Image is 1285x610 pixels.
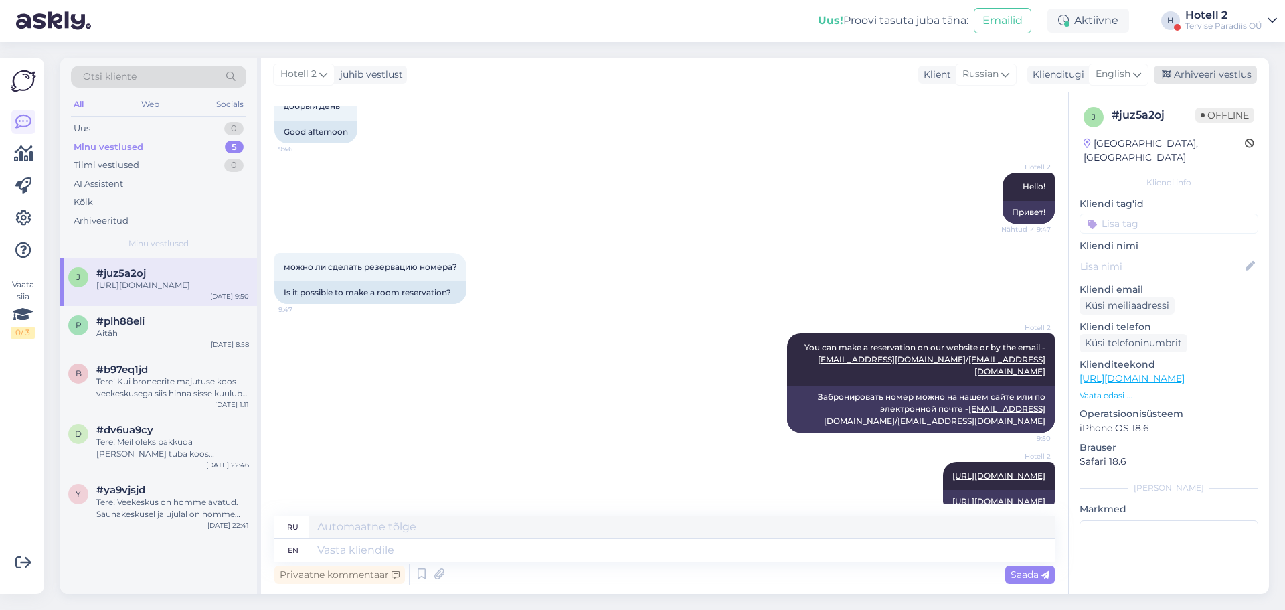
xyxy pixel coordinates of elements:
a: [EMAIL_ADDRESS][DOMAIN_NAME] [897,416,1045,426]
div: Web [139,96,162,113]
a: Hotell 2Tervise Paradiis OÜ [1185,10,1277,31]
a: [URL][DOMAIN_NAME] [952,496,1045,506]
div: Kliendi info [1080,177,1258,189]
a: [EMAIL_ADDRESS][DOMAIN_NAME] [968,354,1045,376]
div: Arhiveeritud [74,214,128,228]
span: можно ли сделать резервацию номера? [284,262,457,272]
div: Привет! [1003,201,1055,224]
div: [PERSON_NAME] [1080,482,1258,494]
div: Socials [213,96,246,113]
div: Uus [74,122,90,135]
div: Küsi meiliaadressi [1080,297,1175,315]
p: iPhone OS 18.6 [1080,421,1258,435]
img: Askly Logo [11,68,36,94]
div: [DATE] 22:41 [207,520,249,530]
p: Operatsioonisüsteem [1080,407,1258,421]
button: Emailid [974,8,1031,33]
div: All [71,96,86,113]
span: #plh88eli [96,315,145,327]
div: Tere! Meil oleks pakkuda [PERSON_NAME] tuba koos veekeskuse külastusega. Hinnaks oleks 104 EUR (0... [96,436,249,460]
span: Hotell 2 [1001,162,1051,172]
div: Privaatne kommentaar [274,566,405,584]
div: Kõik [74,196,93,209]
div: Tere! Veekeskus on homme avatud. Saunakeskusel ja ujulal on homme hoolduspäev, Saunakeskus ja uju... [96,496,249,520]
p: Safari 18.6 [1080,455,1258,469]
span: Hello! [1023,181,1045,192]
span: Hotell 2 [280,67,317,82]
p: Kliendi telefon [1080,320,1258,334]
span: Hotell 2 [1001,323,1051,333]
span: j [1092,112,1096,122]
div: 5 [225,141,244,154]
span: y [76,489,81,499]
p: Märkmed [1080,502,1258,516]
div: juhib vestlust [335,68,403,82]
div: [GEOGRAPHIC_DATA], [GEOGRAPHIC_DATA] [1084,137,1245,165]
div: 0 [224,159,244,172]
div: Tere! Kui broneerite majutuse koos veekeskusega siis hinna sisse kuulub veekeskus, ujula jõusaal ... [96,376,249,400]
div: Tervise Paradiis OÜ [1185,21,1262,31]
div: Good afternoon [274,121,357,143]
div: Arhiveeri vestlus [1154,66,1257,84]
div: [URL][DOMAIN_NAME] [96,279,249,291]
p: Vaata edasi ... [1080,390,1258,402]
div: Hotell 2 [1185,10,1262,21]
div: Забронировать номер можно на нашем сайте или по электронной почте - / [787,386,1055,433]
p: Brauser [1080,441,1258,455]
span: Nähtud ✓ 9:47 [1001,224,1051,234]
span: #dv6ua9cy [96,424,153,436]
div: H [1161,11,1180,30]
p: Kliendi tag'id [1080,197,1258,211]
p: Kliendi email [1080,283,1258,297]
div: Klienditugi [1027,68,1084,82]
a: [URL][DOMAIN_NAME] [952,471,1045,481]
div: Tiimi vestlused [74,159,139,172]
span: j [76,272,80,282]
div: 0 [224,122,244,135]
div: en [288,539,298,562]
div: # juz5a2oj [1112,107,1195,123]
span: Minu vestlused [128,238,189,250]
span: Offline [1195,108,1254,123]
div: Aitäh [96,327,249,339]
span: Otsi kliente [83,70,137,84]
div: ru [287,516,298,538]
input: Lisa nimi [1080,259,1243,274]
span: You can make a reservation on our website or by the email - / [804,342,1045,376]
div: Is it possible to make a room reservation? [274,281,466,304]
span: #juz5a2oj [96,267,146,279]
div: [DATE] 9:50 [210,291,249,301]
p: Klienditeekond [1080,358,1258,372]
div: [DATE] 8:58 [211,339,249,350]
span: 9:46 [278,144,329,154]
p: Kliendi nimi [1080,239,1258,253]
div: Minu vestlused [74,141,143,154]
span: Hotell 2 [1001,451,1051,461]
span: Russian [962,67,999,82]
div: Aktiivne [1047,9,1129,33]
div: AI Assistent [74,177,123,191]
div: [DATE] 22:46 [206,460,249,470]
span: English [1096,67,1130,82]
span: Saada [1011,568,1049,581]
div: 0 / 3 [11,327,35,339]
span: b [76,368,82,378]
span: #ya9vjsjd [96,484,145,496]
span: 9:47 [278,305,329,315]
div: Küsi telefoninumbrit [1080,334,1187,352]
div: Klient [918,68,951,82]
span: p [76,320,82,330]
span: 9:50 [1001,433,1051,443]
div: [DATE] 1:11 [215,400,249,410]
div: Proovi tasuta juba täna: [818,13,968,29]
span: добрый день [284,101,340,111]
a: [EMAIL_ADDRESS][DOMAIN_NAME] [818,354,966,364]
a: [URL][DOMAIN_NAME] [1080,372,1185,384]
div: Vaata siia [11,279,35,339]
input: Lisa tag [1080,214,1258,234]
b: Uus! [818,14,843,27]
span: d [75,429,82,439]
span: #b97eq1jd [96,364,148,376]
